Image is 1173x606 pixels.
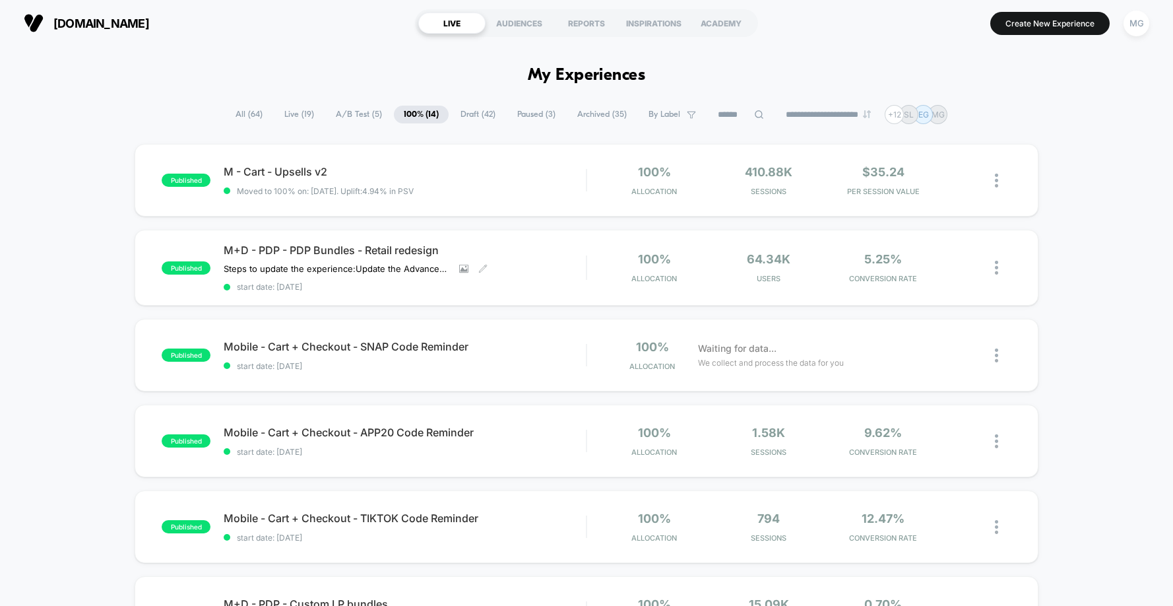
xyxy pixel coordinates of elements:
img: close [995,434,998,448]
img: Visually logo [24,13,44,33]
span: start date: [DATE] [224,447,586,457]
span: published [162,174,210,187]
span: Sessions [714,448,823,457]
div: INSPIRATIONS [620,13,687,34]
div: MG [1124,11,1149,36]
span: 100% [636,340,669,354]
span: published [162,434,210,448]
span: 100% [638,512,671,525]
span: Allocation [629,362,675,371]
span: 64.34k [747,252,790,266]
div: REPORTS [553,13,620,34]
p: SL [904,110,914,119]
button: Create New Experience [990,12,1110,35]
span: Allocation [631,448,677,457]
div: AUDIENCES [486,13,553,34]
div: LIVE [418,13,486,34]
button: [DOMAIN_NAME] [20,13,153,34]
span: All ( 64 ) [226,106,272,123]
span: start date: [DATE] [224,533,586,543]
span: Allocation [631,533,677,543]
span: A/B Test ( 5 ) [326,106,392,123]
p: EG [918,110,929,119]
span: Archived ( 35 ) [567,106,637,123]
span: Mobile - Cart + Checkout - SNAP Code Reminder [224,340,586,353]
button: MG [1120,10,1153,37]
span: [DOMAIN_NAME] [53,17,149,30]
span: Live ( 19 ) [274,106,324,123]
span: By Label [649,110,680,119]
span: CONVERSION RATE [829,274,937,283]
span: start date: [DATE] [224,282,586,292]
h1: My Experiences [528,66,646,85]
span: 5.25% [864,252,902,266]
span: Allocation [631,187,677,196]
span: Moved to 100% on: [DATE] . Uplift: 4.94% in PSV [237,186,414,196]
img: end [863,110,871,118]
span: 100% [638,426,671,440]
span: 794 [757,512,780,525]
span: Waiting for data... [698,341,777,356]
span: 9.62% [864,426,902,440]
span: Steps to update the experience:Update the Advanced RulingUpdate the page targeting [224,263,449,274]
span: CONVERSION RATE [829,448,937,457]
img: close [995,520,998,534]
span: 410.88k [745,165,792,179]
img: close [995,261,998,275]
span: Allocation [631,274,677,283]
span: Users [714,274,823,283]
span: $35.24 [862,165,904,179]
span: Sessions [714,533,823,543]
span: Mobile - Cart + Checkout - APP20 Code Reminder [224,426,586,439]
span: Draft ( 42 ) [451,106,505,123]
span: M+D - PDP - PDP Bundles - Retail redesign [224,244,586,257]
span: CONVERSION RATE [829,533,937,543]
span: Mobile - Cart + Checkout - TIKTOK Code Reminder [224,512,586,525]
div: + 12 [885,105,904,124]
span: Paused ( 3 ) [507,106,565,123]
span: 100% [638,165,671,179]
span: PER SESSION VALUE [829,187,937,196]
span: 100% [638,252,671,266]
img: close [995,349,998,362]
p: MG [932,110,945,119]
span: 100% ( 14 ) [394,106,449,123]
span: 12.47% [862,512,904,525]
div: ACADEMY [687,13,755,34]
span: published [162,261,210,275]
span: published [162,349,210,362]
span: M - Cart - Upsells v2 [224,165,586,178]
span: 1.58k [752,426,785,440]
span: published [162,520,210,533]
span: We collect and process the data for you [698,356,844,369]
span: start date: [DATE] [224,361,586,371]
img: close [995,174,998,187]
span: Sessions [714,187,823,196]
